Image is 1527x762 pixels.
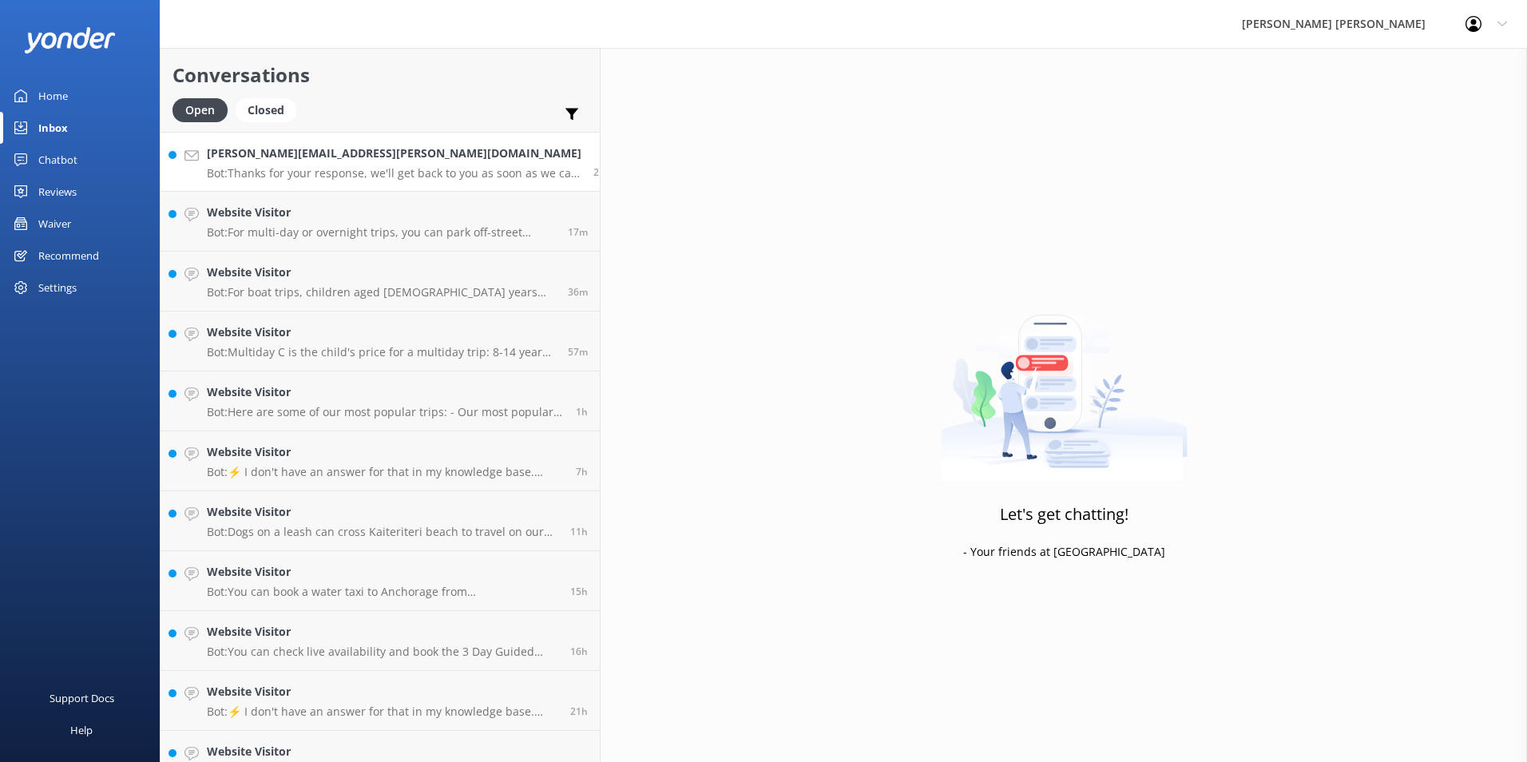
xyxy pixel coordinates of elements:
span: Sep 15 2025 09:49pm (UTC +12:00) Pacific/Auckland [570,525,588,538]
h4: Website Visitor [207,563,558,581]
span: Sep 15 2025 06:10pm (UTC +12:00) Pacific/Auckland [570,585,588,598]
h4: Website Visitor [207,683,558,700]
p: Bot: For multi-day or overnight trips, you can park off-street overnight in [GEOGRAPHIC_DATA] bes... [207,225,556,240]
a: Website VisitorBot:⚡ I don't have an answer for that in my knowledge base. Please try and rephras... [161,431,600,491]
div: Help [70,714,93,746]
a: Website VisitorBot:Dogs on a leash can cross Kaiteriteri beach to travel on our boats, but they a... [161,491,600,551]
p: Bot: Here are some of our most popular trips: - Our most popular multiday trip is the 3-Day Kayak... [207,405,564,419]
h4: Website Visitor [207,323,556,341]
span: Sep 16 2025 08:02am (UTC +12:00) Pacific/Auckland [576,405,588,419]
p: Bot: Thanks for your response, we'll get back to you as soon as we can during opening hours. [207,166,581,181]
h4: Website Visitor [207,623,558,641]
p: Bot: ⚡ I don't have an answer for that in my knowledge base. Please try and rephrase your questio... [207,465,564,479]
img: artwork of a man stealing a conversation from at giant smartphone [941,281,1188,481]
div: Home [38,80,68,112]
img: yonder-white-logo.png [24,27,116,54]
a: Website VisitorBot:For multi-day or overnight trips, you can park off-street overnight in [GEOGRA... [161,192,600,252]
span: Sep 16 2025 01:49am (UTC +12:00) Pacific/Auckland [576,465,588,478]
div: Support Docs [50,682,114,714]
div: Closed [236,98,296,122]
div: Open [173,98,228,122]
h3: Let's get chatting! [1000,502,1128,527]
h4: [PERSON_NAME][EMAIL_ADDRESS][PERSON_NAME][DOMAIN_NAME] [207,145,581,162]
div: Inbox [38,112,68,144]
div: Recommend [38,240,99,272]
div: Chatbot [38,144,77,176]
h4: Website Visitor [207,383,564,401]
h4: Website Visitor [207,743,558,760]
a: Website VisitorBot:Here are some of our most popular trips: - Our most popular multiday trip is t... [161,371,600,431]
a: Website VisitorBot:You can check live availability and book the 3 Day Guided Walk online at [URL]... [161,611,600,671]
p: Bot: You can check live availability and book the 3 Day Guided Walk online at [URL][DOMAIN_NAME].... [207,645,558,659]
a: Website VisitorBot:⚡ I don't have an answer for that in my knowledge base. Please try and rephras... [161,671,600,731]
h4: Website Visitor [207,204,556,221]
span: Sep 16 2025 09:23am (UTC +12:00) Pacific/Auckland [593,165,608,179]
a: Website VisitorBot:You can book a water taxi to Anchorage from [GEOGRAPHIC_DATA]. For more detail... [161,551,600,611]
h4: Website Visitor [207,443,564,461]
a: Website VisitorBot:For boat trips, children aged [DEMOGRAPHIC_DATA] years are eligible for a half... [161,252,600,312]
span: Sep 16 2025 09:08am (UTC +12:00) Pacific/Auckland [568,225,588,239]
span: Sep 15 2025 12:10pm (UTC +12:00) Pacific/Auckland [570,704,588,718]
p: - Your friends at [GEOGRAPHIC_DATA] [963,543,1165,561]
p: Bot: Multiday C is the child's price for a multiday trip: 8-14 years for walks and 12-14 years fo... [207,345,556,359]
div: Settings [38,272,77,304]
span: Sep 16 2025 08:49am (UTC +12:00) Pacific/Auckland [568,285,588,299]
a: Closed [236,101,304,118]
span: Sep 16 2025 08:28am (UTC +12:00) Pacific/Auckland [568,345,588,359]
div: Reviews [38,176,77,208]
a: Website VisitorBot:Multiday C is the child's price for a multiday trip: 8-14 years for walks and ... [161,312,600,371]
p: Bot: Dogs on a leash can cross Kaiteriteri beach to travel on our boats, but they are not permitt... [207,525,558,539]
span: Sep 15 2025 04:37pm (UTC +12:00) Pacific/Auckland [570,645,588,658]
p: Bot: ⚡ I don't have an answer for that in my knowledge base. Please try and rephrase your questio... [207,704,558,719]
p: Bot: You can book a water taxi to Anchorage from [GEOGRAPHIC_DATA]. For more details on the Ancho... [207,585,558,599]
div: Waiver [38,208,71,240]
a: [PERSON_NAME][EMAIL_ADDRESS][PERSON_NAME][DOMAIN_NAME]Bot:Thanks for your response, we'll get bac... [161,132,600,192]
h2: Conversations [173,60,588,90]
a: Open [173,101,236,118]
h4: Website Visitor [207,503,558,521]
p: Bot: For boat trips, children aged [DEMOGRAPHIC_DATA] years are eligible for a half-price fare. A... [207,285,556,300]
h4: Website Visitor [207,264,556,281]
